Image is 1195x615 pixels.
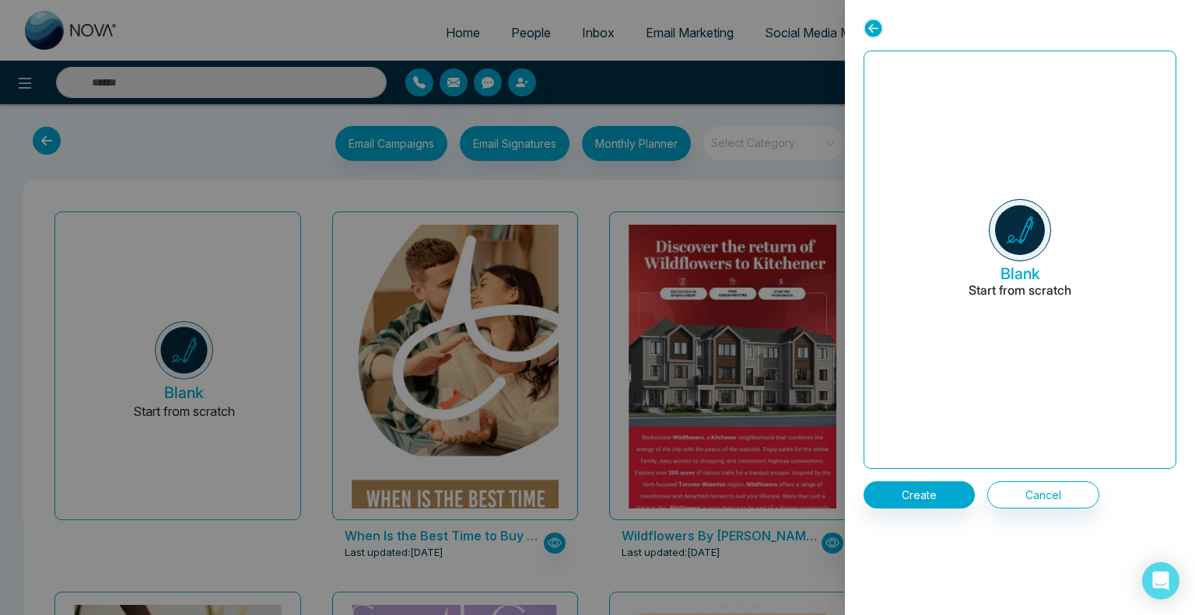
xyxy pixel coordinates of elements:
p: Start from scratch [969,283,1071,316]
button: Create [864,481,975,508]
button: Cancel [987,481,1099,508]
img: novacrm [989,199,1051,261]
div: Open Intercom Messenger [1142,562,1179,599]
h5: Blank [969,261,1071,283]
